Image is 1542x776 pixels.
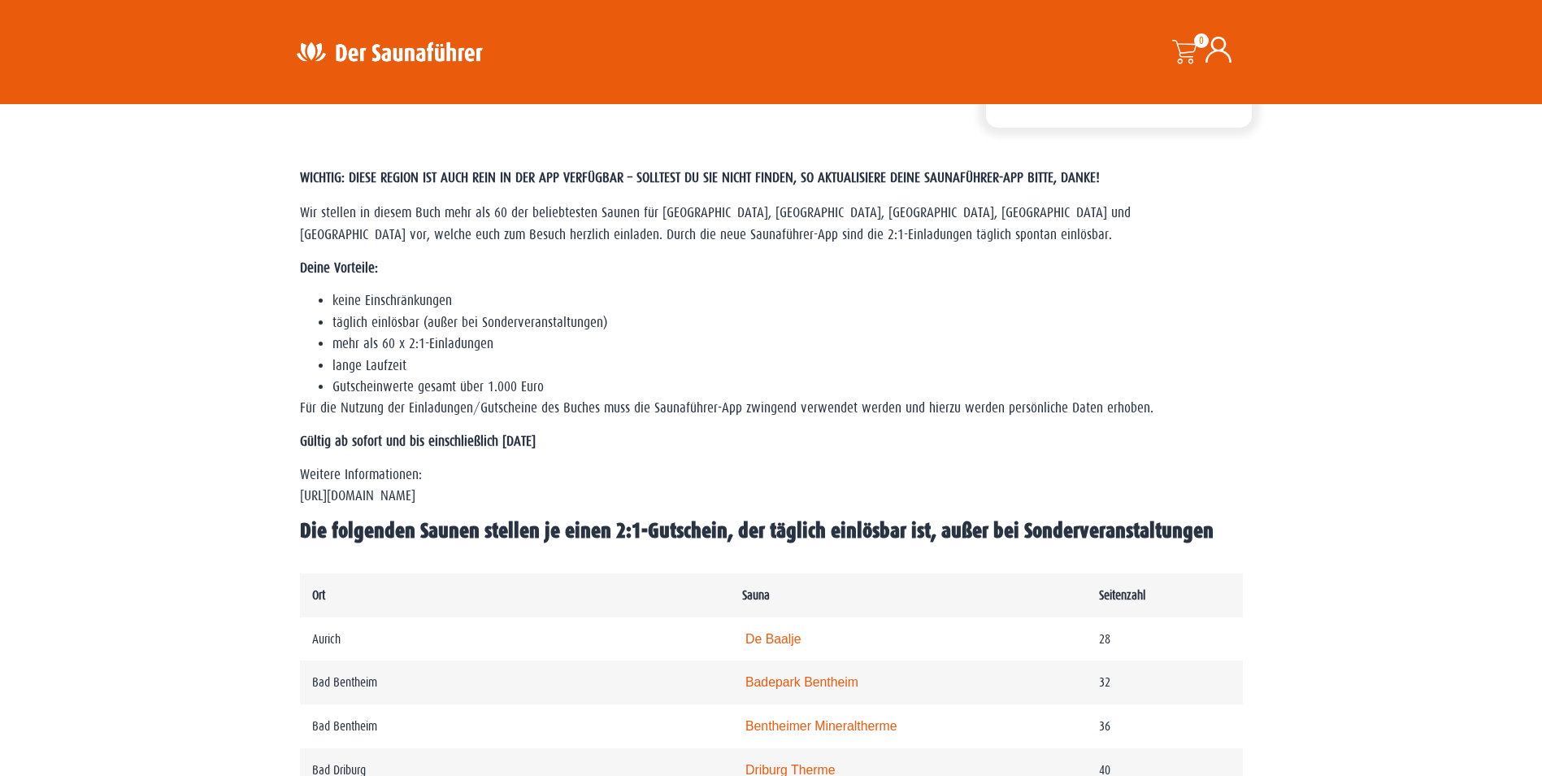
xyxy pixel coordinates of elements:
td: Bad Bentheim [300,660,731,704]
a: Badepark Bentheim [745,675,858,689]
strong: Seitenzahl [1099,588,1145,602]
span: Wir stellen in diesem Buch mehr als 60 der beliebtesten Saunen für [GEOGRAPHIC_DATA], [GEOGRAPHIC... [300,205,1131,242]
li: mehr als 60 x 2:1-Einladungen [332,334,1243,355]
td: 28 [1087,617,1243,661]
td: 36 [1087,704,1243,748]
li: keine Einschränkungen [332,290,1243,312]
td: Aurich [300,617,731,661]
td: 32 [1087,660,1243,704]
strong: Ort [312,588,325,602]
a: De Baalje [745,632,801,646]
p: Weitere Informationen: [URL][DOMAIN_NAME] [300,464,1243,508]
li: täglich einlösbar (außer bei Sonderveranstaltungen) [332,312,1243,334]
li: Gutscheinwerte gesamt über 1.000 Euro [332,377,1243,398]
td: Bad Bentheim [300,704,731,748]
span: WICHTIG: DIESE REGION IST AUCH REIN IN DER APP VERFÜGBAR – SOLLTEST DU SIE NICHT FINDEN, SO AKTUA... [300,170,1100,185]
span: 0 [1194,33,1209,48]
span: Die folgenden Saunen stellen je einen 2:1-Gutschein, der täglich einlösbar ist, außer bei Sonderv... [300,519,1214,543]
strong: Sauna [742,588,770,602]
a: Bentheimer Mineraltherme [745,719,897,733]
li: lange Laufzeit [332,355,1243,377]
strong: Gültig ab sofort und bis einschließlich [DATE] [300,434,536,449]
strong: Deine Vorteile: [300,260,378,276]
p: Für die Nutzung der Einladungen/Gutscheine des Buches muss die Saunaführer-App zwingend verwendet... [300,398,1243,419]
